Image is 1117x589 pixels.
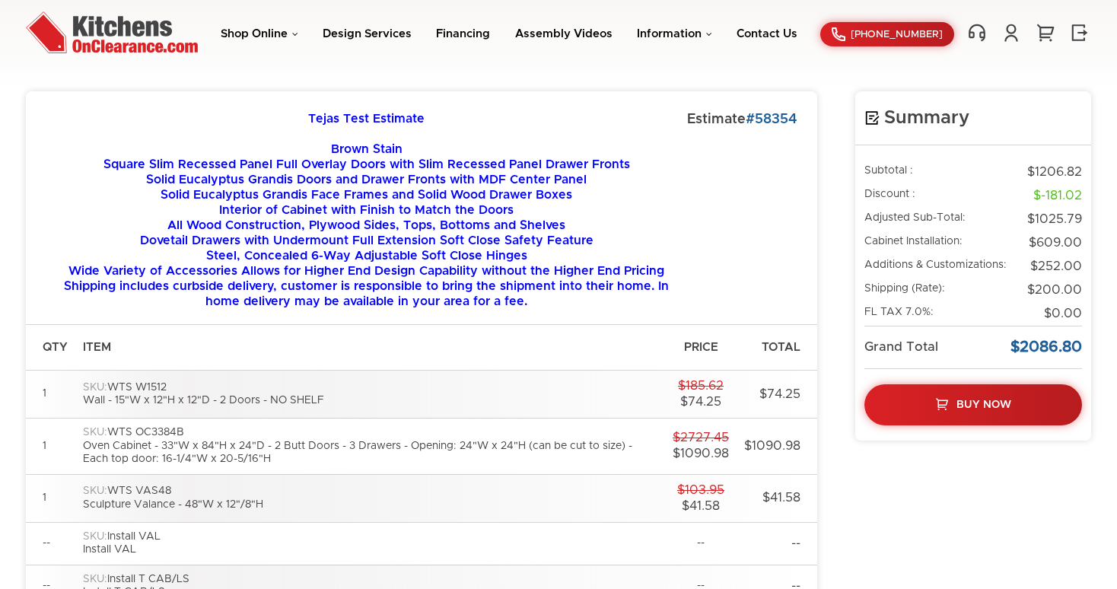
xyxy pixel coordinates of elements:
[762,492,800,504] span: $41.58
[83,485,657,511] div: WTS VAS48 Sculpture Valance - 48"W x 12"/8"H
[791,537,800,549] span: --
[83,381,657,408] div: WTS W1512 Wall - 15"W x 12"H x 12"D - 2 Doors - NO SHELF
[26,474,75,522] td: 1
[1027,213,1082,225] span: $1025.79
[83,531,107,542] span: SKU:
[673,447,729,460] span: $1090.98
[682,500,720,512] span: $41.58
[820,22,954,46] a: [PHONE_NUMBER]
[864,302,1009,326] td: FL TAX 7.0%:
[851,30,943,40] span: [PHONE_NUMBER]
[75,325,665,371] th: Item
[864,184,1009,208] td: Discount :
[83,530,657,557] div: Install VAL Install VAL
[864,384,1082,425] a: Buy Now
[864,231,1009,255] td: Cabinet Installation:
[1033,189,1082,202] span: $-181.02
[26,325,75,371] th: Qty
[221,28,298,40] a: Shop Online
[678,380,724,392] span: $185.62
[864,326,1009,368] td: Grand Total
[1044,307,1082,320] span: $0.00
[83,427,107,438] span: SKU:
[26,371,75,419] td: 1
[26,522,75,565] td: --
[1030,260,1082,272] span: $252.00
[26,11,198,53] img: Kitchens On Clearance
[26,419,75,475] td: 1
[737,28,797,40] a: Contact Us
[864,161,1009,184] td: Subtotal :
[323,28,412,40] a: Design Services
[46,111,687,309] h2: Tejas Test Estimate Brown Stain Square Slim Recessed Panel Full Overlay Doors with Slim Recessed ...
[864,279,1009,302] td: Shipping (Rate):
[673,431,729,444] span: $2727.45
[737,325,817,371] th: Total
[83,382,107,393] span: SKU:
[1027,166,1082,178] span: $1206.82
[677,484,724,496] span: $103.95
[1010,339,1082,355] b: $2086.80
[436,28,490,40] a: Financing
[746,113,797,126] span: #58354
[83,574,107,584] span: SKU:
[759,388,800,400] span: $74.25
[744,440,800,452] span: $1090.98
[1027,284,1082,296] span: $200.00
[665,522,737,565] td: --
[83,486,107,496] span: SKU:
[864,255,1009,279] td: Additions & Customizations:
[680,396,721,408] span: $74.25
[956,400,1011,410] span: Buy Now
[864,208,1009,231] td: Adjusted Sub-Total:
[637,28,712,40] a: Information
[1029,237,1082,249] span: $609.00
[665,325,737,371] th: Price
[515,28,613,40] a: Assembly Videos
[864,107,1082,129] h4: Summary
[687,111,797,309] h1: Estimate
[83,426,657,466] div: WTS OC3384B Oven Cabinet - 33"W x 84"H x 24"D - 2 Butt Doors - 3 Drawers - Opening: 24"W x 24"H (...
